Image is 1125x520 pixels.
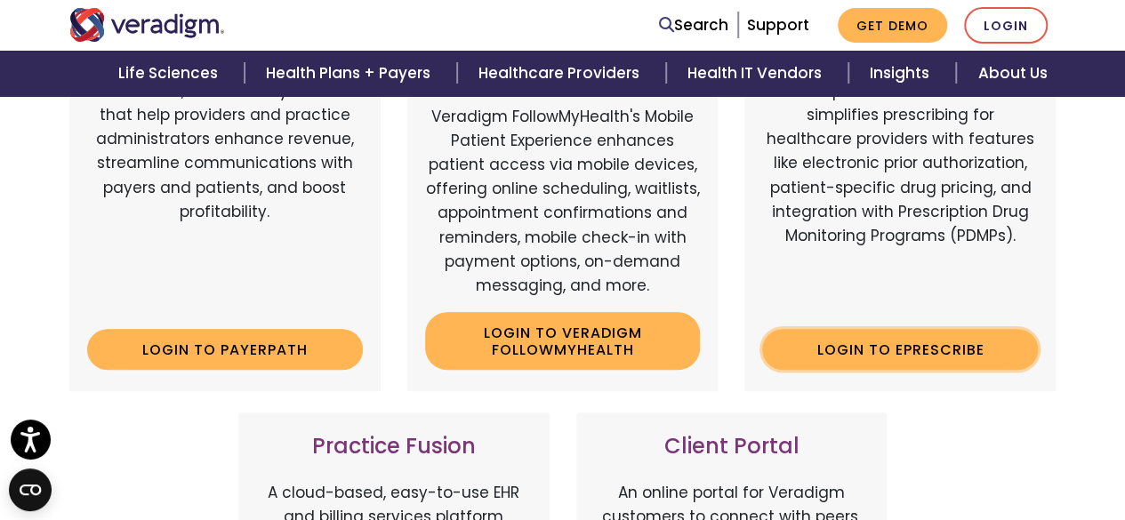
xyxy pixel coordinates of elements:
[69,8,225,42] img: Veradigm logo
[956,51,1068,96] a: About Us
[659,13,728,37] a: Search
[457,51,665,96] a: Healthcare Providers
[256,434,532,460] h3: Practice Fusion
[762,79,1038,315] p: A comprehensive solution that simplifies prescribing for healthcare providers with features like ...
[425,105,701,299] p: Veradigm FollowMyHealth's Mobile Patient Experience enhances patient access via mobile devices, o...
[9,468,52,511] button: Open CMP widget
[87,329,363,370] a: Login to Payerpath
[245,51,457,96] a: Health Plans + Payers
[747,14,809,36] a: Support
[425,312,701,370] a: Login to Veradigm FollowMyHealth
[964,7,1048,44] a: Login
[838,8,947,43] a: Get Demo
[762,329,1038,370] a: Login to ePrescribe
[783,392,1104,499] iframe: Drift Chat Widget
[97,51,245,96] a: Life Sciences
[87,79,363,315] p: Web-based, user-friendly solutions that help providers and practice administrators enhance revenu...
[666,51,848,96] a: Health IT Vendors
[848,51,956,96] a: Insights
[594,434,870,460] h3: Client Portal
